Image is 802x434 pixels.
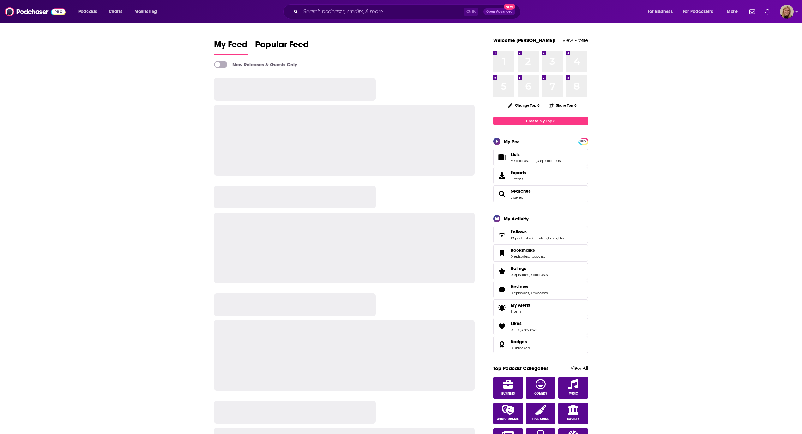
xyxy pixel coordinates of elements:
[135,7,157,16] span: Monitoring
[493,318,588,335] span: Likes
[530,291,548,295] a: 0 podcasts
[562,37,588,43] a: View Profile
[109,7,122,16] span: Charts
[511,247,545,253] a: Bookmarks
[504,138,519,144] div: My Pro
[547,236,548,240] span: ,
[493,244,588,262] span: Bookmarks
[214,39,248,54] span: My Feed
[495,153,508,162] a: Lists
[679,7,722,17] button: open menu
[557,236,558,240] span: ,
[511,170,526,176] span: Exports
[130,7,165,17] button: open menu
[495,171,508,180] span: Exports
[537,159,561,163] a: 0 episode lists
[511,247,535,253] span: Bookmarks
[214,39,248,55] a: My Feed
[558,403,588,424] a: Society
[74,7,105,17] button: open menu
[511,229,565,235] a: Follows
[511,273,529,277] a: 0 episodes
[255,39,309,55] a: Popular Feed
[511,302,530,308] span: My Alerts
[464,8,478,16] span: Ctrl K
[78,7,97,16] span: Podcasts
[483,8,515,15] button: Open AdvancedNew
[511,309,530,314] span: 1 item
[511,266,548,271] a: Ratings
[558,377,588,399] a: Music
[5,6,66,18] img: Podchaser - Follow, Share and Rate Podcasts
[722,7,745,17] button: open menu
[536,159,537,163] span: ,
[511,266,526,271] span: Ratings
[493,37,556,43] a: Welcome [PERSON_NAME]!
[493,299,588,316] a: My Alerts
[301,7,464,17] input: Search podcasts, credits, & more...
[511,291,529,295] a: 0 episodes
[521,328,537,332] a: 0 reviews
[493,263,588,280] span: Ratings
[530,254,545,259] a: 1 podcast
[511,321,522,326] span: Likes
[511,284,548,290] a: Reviews
[534,392,547,395] span: Comedy
[511,254,529,259] a: 0 episodes
[526,377,555,399] a: Comedy
[530,273,548,277] a: 0 podcasts
[504,4,515,10] span: New
[495,249,508,257] a: Bookmarks
[495,230,508,239] a: Follows
[683,7,713,16] span: For Podcasters
[526,403,555,424] a: True Crime
[511,159,536,163] a: 50 podcast lists
[495,304,508,312] span: My Alerts
[511,236,530,240] a: 10 podcasts
[747,6,757,17] a: Show notifications dropdown
[571,365,588,371] a: View All
[511,339,530,345] a: Badges
[493,226,588,243] span: Follows
[511,229,527,235] span: Follows
[214,61,297,68] a: New Releases & Guests Only
[511,195,523,200] a: 3 saved
[763,6,772,17] a: Show notifications dropdown
[511,152,520,157] span: Lists
[511,188,531,194] span: Searches
[495,190,508,198] a: Searches
[486,10,512,13] span: Open Advanced
[495,267,508,276] a: Ratings
[511,177,526,181] span: 5 items
[493,365,548,371] a: Top Podcast Categories
[511,339,527,345] span: Badges
[511,152,561,157] a: Lists
[727,7,738,16] span: More
[780,5,794,19] button: Show profile menu
[493,149,588,166] span: Lists
[504,216,529,222] div: My Activity
[579,139,587,143] a: PRO
[493,377,523,399] a: Business
[780,5,794,19] span: Logged in as avansolkema
[105,7,126,17] a: Charts
[495,340,508,349] a: Badges
[579,139,587,144] span: PRO
[495,322,508,331] a: Likes
[643,7,680,17] button: open menu
[569,392,578,395] span: Music
[511,346,530,350] a: 0 unlocked
[548,236,557,240] a: 1 user
[511,284,528,290] span: Reviews
[532,417,549,421] span: True Crime
[558,236,565,240] a: 1 list
[511,321,537,326] a: Likes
